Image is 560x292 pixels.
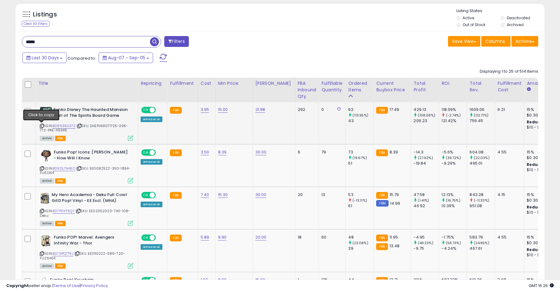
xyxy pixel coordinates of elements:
[321,107,341,112] div: 0
[390,149,398,155] span: 8.39
[40,166,130,175] span: | SKU: EED082522-350-1854-FU61354
[441,161,467,166] div: -9.29%
[413,203,439,209] div: 46.92
[55,136,66,141] span: FBA
[40,221,54,226] span: All listings currently available for purchase on Amazon
[108,55,145,61] span: Aug-07 - Sep-05
[413,246,439,251] div: -9.75
[441,235,467,240] div: -1.75%
[441,149,467,155] div: -5.6%
[298,235,314,240] div: 18
[446,240,461,245] small: (58.73%)
[53,208,75,214] a: B07PGYF5QY
[255,80,292,87] div: [PERSON_NAME]
[54,149,129,162] b: Funko Pop! Icons: [PERSON_NAME] - How Will I Know
[218,234,227,240] a: 9.90
[201,80,213,87] div: Cost
[441,118,467,124] div: 121.42%
[348,161,373,166] div: 61
[441,246,467,251] div: -4.24%
[469,107,495,112] div: 1609.06
[413,118,439,124] div: 206.23
[390,200,400,206] span: 14.99
[469,246,495,251] div: 467.61
[53,166,75,171] a: B09DL7N46D
[474,155,490,160] small: (22.03%)
[40,136,54,141] span: All listings currently available for purchase on Amazon
[53,123,76,129] a: B08636S37Z
[40,235,133,268] div: ASIN:
[352,113,368,118] small: (113.95%)
[529,283,554,289] span: 2025-10-6 16:26 GMT
[53,251,73,256] a: B079PQ7TRJ
[376,200,388,207] small: FBM
[40,178,54,184] span: All listings currently available for purchase on Amazon
[348,107,373,112] div: 92
[390,107,399,112] span: 17.49
[469,235,495,240] div: 583.79
[40,123,128,133] span: | SKU: SHEPHER071725-395-772-PRE-49349
[201,192,209,198] a: 7.40
[352,240,368,245] small: (23.08%)
[413,235,439,240] div: -4.95
[474,240,489,245] small: (24.85%)
[321,80,343,93] div: Fulfillable Quantity
[201,149,209,155] a: 3.50
[170,80,195,87] div: Fulfillment
[141,244,162,250] div: Amazon AI
[170,149,181,156] small: FBA
[469,203,495,209] div: 951.08
[448,36,480,47] button: Save View
[255,149,267,155] a: 30.00
[441,107,467,112] div: 118.09%
[141,116,162,122] div: Amazon AI
[469,192,495,198] div: 843.28
[155,235,165,240] span: OFF
[40,263,54,269] span: All listings currently available for purchase on Amazon
[413,161,439,166] div: -19.84
[40,251,125,260] span: | SKU: EED110222-589-720-FU26464
[170,235,181,241] small: FBA
[480,69,538,75] div: Displaying 1 to 25 of 514 items
[456,8,544,14] p: Listing States:
[32,55,59,61] span: Last 30 Days
[497,192,519,198] div: 4.15
[142,150,150,155] span: ON
[463,15,474,21] label: Active
[511,36,538,47] button: Actions
[418,113,435,118] small: (108.08%)
[298,192,314,198] div: 20
[348,118,373,124] div: 43
[507,15,530,21] label: Deactivated
[40,208,130,218] span: | SKU: EE02052020-740-108-Deku
[497,80,521,93] div: Fulfillment Cost
[6,283,29,289] strong: Copyright
[170,192,181,199] small: FBA
[298,149,314,155] div: 6
[142,193,150,198] span: ON
[55,263,66,269] span: FBA
[6,283,108,289] div: seller snap | |
[485,38,505,44] span: Columns
[99,52,153,63] button: Aug-07 - Sep-05
[527,87,530,92] small: Amazon Fees.
[40,107,133,140] div: ASIN:
[40,107,52,119] img: 51HksXVNMJL._SL40_.jpg
[376,149,388,156] small: FBA
[348,235,373,240] div: 48
[255,234,267,240] a: 20.00
[469,149,495,155] div: 604.08
[348,203,373,209] div: 61
[418,198,429,203] small: (1.41%)
[141,80,165,87] div: Repricing
[68,55,96,61] span: Compared to:
[348,80,371,93] div: Ordered Items
[218,107,228,113] a: 15.00
[469,80,492,93] div: Total Rev.
[497,149,519,155] div: 4.55
[441,203,467,209] div: 10.39%
[55,178,66,184] span: FBA
[446,155,461,160] small: (39.72%)
[441,192,467,198] div: 12.13%
[22,52,67,63] button: Last 30 Days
